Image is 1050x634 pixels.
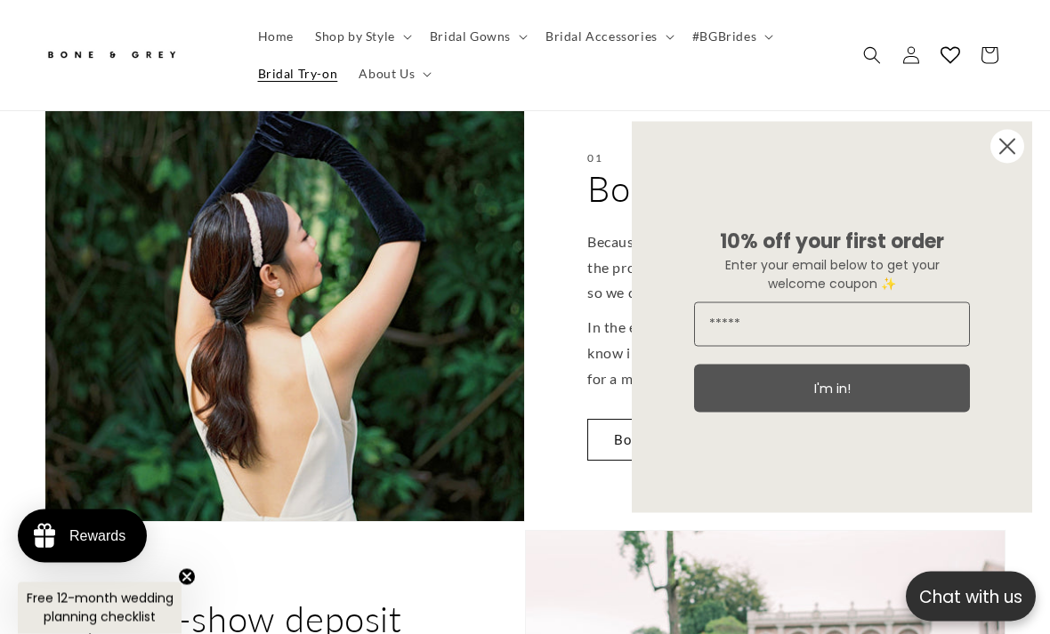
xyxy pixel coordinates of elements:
a: Book here [587,420,708,461]
img: Bone and Grey Bridal [44,41,178,70]
summary: Bridal Gowns [419,18,535,55]
span: Bridal Accessories [545,28,658,44]
span: Enter your email below to get your welcome coupon ✨ [725,256,940,293]
button: I'm in! [694,365,970,413]
span: 10% off your first order [720,228,944,255]
input: Email [694,302,970,347]
button: Close teaser [178,568,196,586]
span: Bridal Try-on [258,66,338,82]
p: Chat with us [906,584,1036,610]
a: Home [247,18,304,55]
span: Bridal Gowns [430,28,511,44]
span: Shop by Style [315,28,395,44]
a: Bridal Try-on [247,55,349,92]
div: Free 12-month wedding planning checklistClose teaser [18,582,182,634]
p: In the event we may not have a product on hand, we will let you know in advance. You may still co... [587,316,1006,392]
button: Close dialog [989,129,1025,165]
a: Bone and Grey Bridal [38,34,230,76]
div: FLYOUT Form [614,104,1050,531]
h2: Book a time slot [587,166,844,213]
summary: #BGBrides [682,18,780,55]
summary: Search [852,36,892,75]
summary: Bridal Accessories [535,18,682,55]
summary: About Us [348,55,439,92]
span: About Us [359,66,415,82]
span: Free 12-month wedding planning checklist [27,590,174,626]
button: Open chatbox [906,572,1036,622]
span: #BGBrides [692,28,756,44]
p: Because we may not have all sizes in stock, we will ask you for the products you're interested in... [587,230,1006,307]
summary: Shop by Style [304,18,419,55]
p: 01 [587,153,602,165]
div: Rewards [69,528,125,544]
img: Sasha Black Velvet Gloves | Bone & Grey Bridal Accessories [45,100,524,522]
span: Home [258,28,294,44]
